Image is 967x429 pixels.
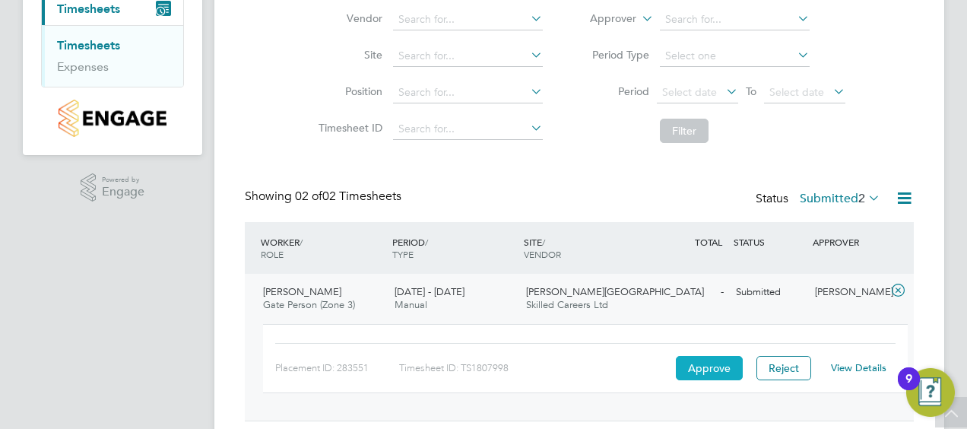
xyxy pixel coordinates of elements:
input: Search for... [660,9,810,30]
span: Manual [395,298,427,311]
button: Approve [676,356,743,380]
a: Powered byEngage [81,173,145,202]
label: Period [581,84,649,98]
label: Approver [568,11,636,27]
label: Position [314,84,382,98]
span: 02 of [295,189,322,204]
label: Period Type [581,48,649,62]
label: Vendor [314,11,382,25]
span: Timesheets [57,2,120,16]
a: View Details [831,361,886,374]
div: APPROVER [809,228,888,256]
span: TOTAL [695,236,722,248]
input: Search for... [393,9,543,30]
div: [PERSON_NAME] [809,280,888,305]
input: Search for... [393,46,543,67]
div: STATUS [730,228,809,256]
label: Submitted [800,191,880,206]
div: WORKER [257,228,388,268]
input: Search for... [393,82,543,103]
span: Gate Person (Zone 3) [263,298,355,311]
span: 02 Timesheets [295,189,401,204]
a: Timesheets [57,38,120,52]
a: Expenses [57,59,109,74]
div: Timesheets [42,25,183,87]
button: Filter [660,119,709,143]
div: PERIOD [388,228,520,268]
div: Showing [245,189,404,205]
span: Select date [769,85,824,99]
button: Open Resource Center, 9 new notifications [906,368,955,417]
span: [PERSON_NAME] [263,285,341,298]
div: - [651,280,730,305]
span: [PERSON_NAME][GEOGRAPHIC_DATA] [526,285,704,298]
label: Timesheet ID [314,121,382,135]
span: / [425,236,428,248]
span: 2 [858,191,865,206]
label: Site [314,48,382,62]
span: To [741,81,761,101]
span: Powered by [102,173,144,186]
input: Select one [660,46,810,67]
div: Submitted [730,280,809,305]
span: [DATE] - [DATE] [395,285,464,298]
a: Go to home page [41,100,184,137]
span: Engage [102,186,144,199]
img: countryside-properties-logo-retina.png [59,100,166,137]
span: Select date [662,85,717,99]
span: VENDOR [524,248,561,260]
span: Skilled Careers Ltd [526,298,608,311]
button: Reject [756,356,811,380]
div: Status [756,189,883,210]
div: SITE [520,228,652,268]
div: 9 [905,379,912,399]
input: Search for... [393,119,543,140]
span: / [300,236,303,248]
span: ROLE [261,248,284,260]
div: Timesheet ID: TS1807998 [399,356,672,380]
span: / [542,236,545,248]
span: TYPE [392,248,414,260]
div: Placement ID: 283551 [275,356,399,380]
